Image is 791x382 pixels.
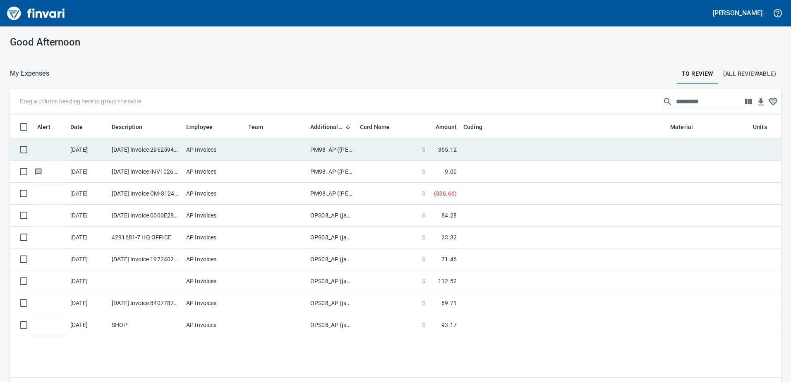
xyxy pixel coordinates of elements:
[434,189,457,198] span: ( 336.66 )
[183,292,245,314] td: AP Invoices
[425,122,457,132] span: Amount
[10,36,254,48] h3: Good Afternoon
[70,122,83,132] span: Date
[70,122,94,132] span: Date
[307,248,357,270] td: OPS08_AP (janettep, samr)
[307,270,357,292] td: OPS08_AP (janettep, samr)
[108,183,183,205] td: [DATE] Invoice CM-3124323 from United Site Services (1-11055)
[67,227,108,248] td: [DATE]
[183,248,245,270] td: AP Invoices
[108,248,183,270] td: [DATE] Invoice 1972402 from [PERSON_NAME] Co (1-23227)
[441,211,457,220] span: 84.28
[67,314,108,336] td: [DATE]
[20,97,141,105] p: Drag a column heading here to group the table
[422,189,425,198] span: $
[310,122,343,132] span: Additional Reviewer
[463,122,493,132] span: Coding
[10,69,49,79] nav: breadcrumb
[307,205,357,227] td: OPS08_AP (janettep, samr)
[445,167,457,176] span: 9.00
[436,122,457,132] span: Amount
[307,314,357,336] td: OPS08_AP (janettep, samr)
[108,161,183,183] td: [DATE] Invoice INV10264176 from [GEOGRAPHIC_DATA] (1-24796)
[37,122,50,132] span: Alert
[755,96,767,108] button: Download table
[682,69,713,79] span: To Review
[67,270,108,292] td: [DATE]
[183,139,245,161] td: AP Invoices
[441,299,457,307] span: 69.71
[422,211,425,220] span: $
[186,122,223,132] span: Employee
[183,183,245,205] td: AP Invoices
[67,292,108,314] td: [DATE]
[183,270,245,292] td: AP Invoices
[186,122,213,132] span: Employee
[422,277,425,285] span: $
[5,3,67,23] img: Finvari
[753,122,767,132] span: Units
[183,227,245,248] td: AP Invoices
[37,122,61,132] span: Alert
[670,122,704,132] span: Material
[307,161,357,183] td: PM98_AP ([PERSON_NAME], [PERSON_NAME])
[463,122,482,132] span: Coding
[438,146,457,154] span: 355.12
[183,314,245,336] td: AP Invoices
[422,255,425,263] span: $
[112,122,153,132] span: Description
[108,314,183,336] td: SHOP
[360,122,400,132] span: Card Name
[422,321,425,329] span: $
[67,248,108,270] td: [DATE]
[67,183,108,205] td: [DATE]
[713,9,762,17] h5: [PERSON_NAME]
[67,205,108,227] td: [DATE]
[307,183,357,205] td: PM98_AP ([PERSON_NAME], [PERSON_NAME])
[307,292,357,314] td: OPS08_AP (janettep, samr)
[248,122,274,132] span: Team
[441,321,457,329] span: 93.17
[34,169,43,174] span: Has messages
[438,277,457,285] span: 112.52
[108,227,183,248] td: 4291681-7 HQ OFFICE
[742,95,755,108] button: Choose columns to display
[670,122,693,132] span: Material
[753,122,778,132] span: Units
[108,205,183,227] td: [DATE] Invoice 0000E28842395 from UPS (1-30551)
[108,139,183,161] td: [DATE] Invoice 29625949 from [PERSON_NAME] Hvac Services Inc (1-10453)
[108,292,183,314] td: [DATE] Invoice 8407787558 from Cintas Fas Lockbox (1-10173)
[112,122,143,132] span: Description
[360,122,390,132] span: Card Name
[723,69,776,79] span: (All Reviewable)
[248,122,264,132] span: Team
[441,233,457,241] span: 23.32
[183,161,245,183] td: AP Invoices
[10,69,49,79] p: My Expenses
[767,95,779,108] button: Column choices favorited. Click to reset to default
[711,7,765,19] button: [PERSON_NAME]
[307,139,357,161] td: PM98_AP ([PERSON_NAME], [PERSON_NAME])
[310,122,353,132] span: Additional Reviewer
[441,255,457,263] span: 71.46
[422,146,425,154] span: $
[67,161,108,183] td: [DATE]
[422,167,425,176] span: $
[422,233,425,241] span: $
[67,139,108,161] td: [DATE]
[307,227,357,248] td: OPS08_AP (janettep, samr)
[422,299,425,307] span: $
[183,205,245,227] td: AP Invoices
